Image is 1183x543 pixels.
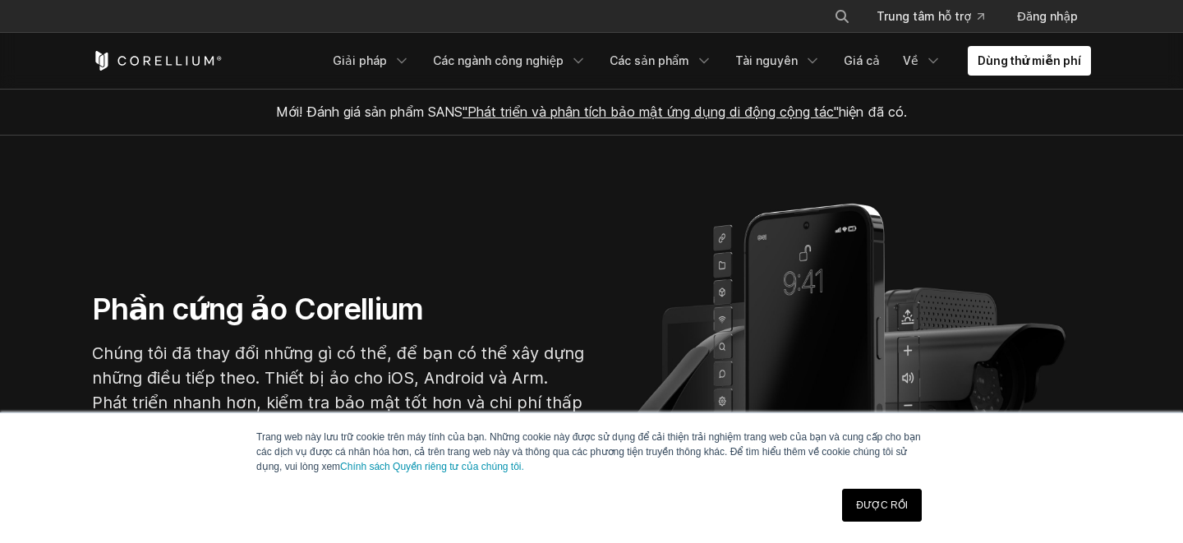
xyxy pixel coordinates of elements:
font: Tài nguyên [735,53,798,67]
font: Giá cả [844,53,880,67]
font: Mới! Đánh giá sản phẩm SANS [276,104,463,120]
font: Phần cứng ảo Corellium [92,291,423,327]
font: ĐƯỢC RỒI [856,499,908,511]
font: Các ngành công nghiệp [433,53,564,67]
a: Trang chủ Corellium [92,51,223,71]
font: Về [903,53,918,67]
div: Menu điều hướng [323,46,1091,76]
a: ĐƯỢC RỒI [842,489,922,522]
font: Đăng nhập [1017,9,1078,23]
font: Trang web này lưu trữ cookie trên máy tính của bạn. Những cookie này được sử dụng để cải thiện tr... [256,431,921,472]
a: "Phát triển và phân tích bảo mật ứng dụng di động cộng tác" [463,104,838,120]
font: Chúng tôi đã thay đổi những gì có thể, để bạn có thể xây dựng những điều tiếp theo. Thiết bị ảo c... [92,343,584,437]
a: Chính sách Quyền riêng tư của chúng tôi. [340,461,524,472]
font: hiện đã có. [839,104,907,120]
font: Giải pháp [333,53,387,67]
font: Trung tâm hỗ trợ [877,9,971,23]
div: Menu điều hướng [814,2,1091,31]
font: Dùng thử miễn phí [978,53,1081,67]
button: Tìm kiếm [827,2,857,31]
font: Các sản phẩm [610,53,689,67]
